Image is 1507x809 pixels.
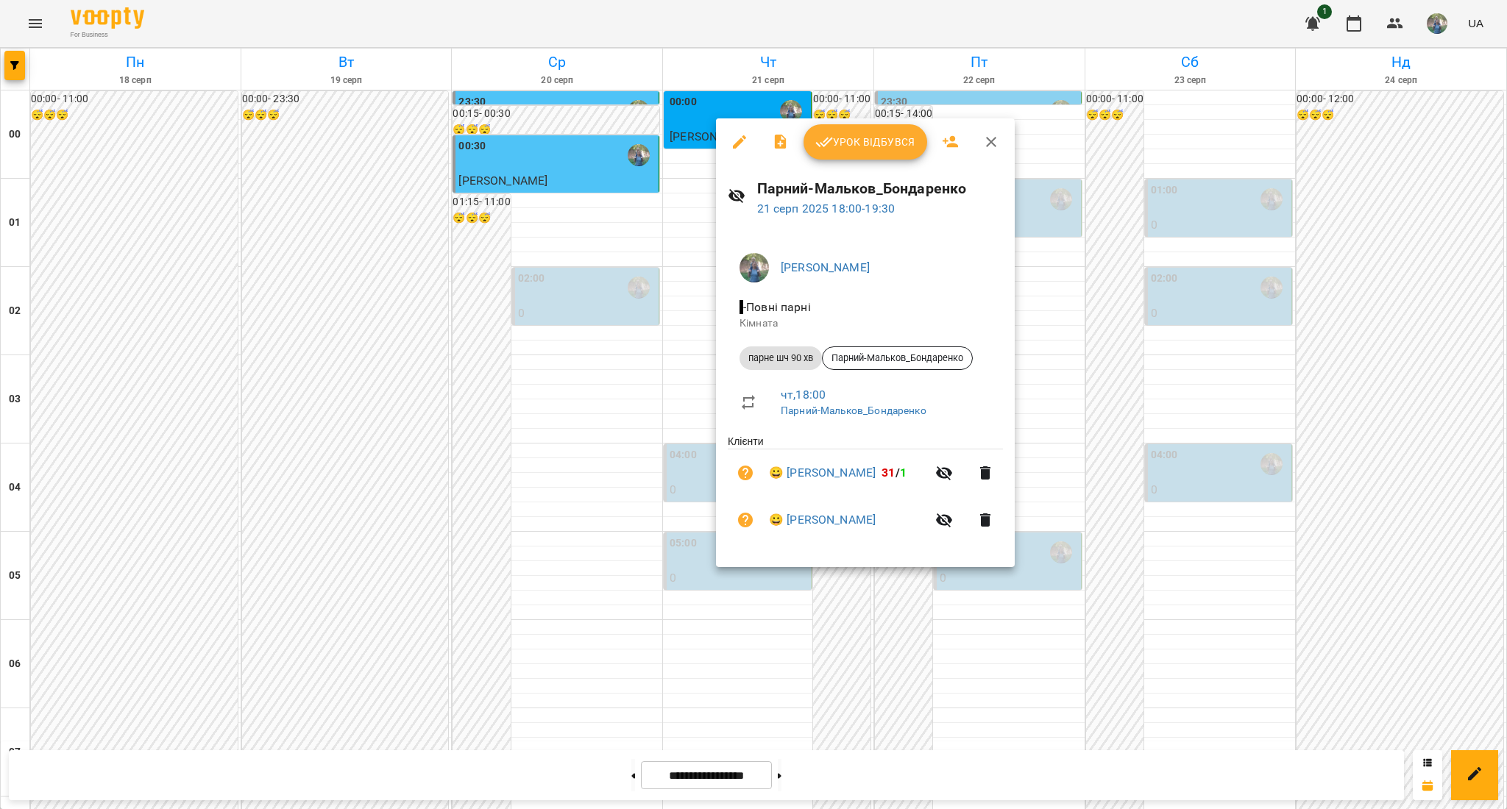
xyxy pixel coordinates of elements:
a: 😀 [PERSON_NAME] [769,464,876,482]
a: чт , 18:00 [781,388,826,402]
span: Урок відбувся [815,133,915,151]
span: 1 [900,466,907,480]
a: 21 серп 2025 18:00-19:30 [757,202,896,215]
span: 31 [882,466,895,480]
button: Урок відбувся [804,124,927,160]
a: Парний-Мальков_Бондаренко [781,404,926,416]
b: / [882,466,907,480]
img: de1e453bb906a7b44fa35c1e57b3518e.jpg [740,253,769,282]
a: 😀 [PERSON_NAME] [769,511,876,529]
button: Візит ще не сплачено. Додати оплату? [728,455,763,491]
p: Кімната [740,316,991,331]
a: [PERSON_NAME] [781,260,870,274]
ul: Клієнти [728,434,1003,549]
span: - Повні парні [740,300,814,314]
button: Візит ще не сплачено. Додати оплату? [728,502,763,538]
div: Парний-Мальков_Бондаренко [822,346,973,370]
span: Парний-Мальков_Бондаренко [823,352,972,365]
span: парне шч 90 хв [740,352,822,365]
h6: Парний-Мальков_Бондаренко [757,177,1003,200]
